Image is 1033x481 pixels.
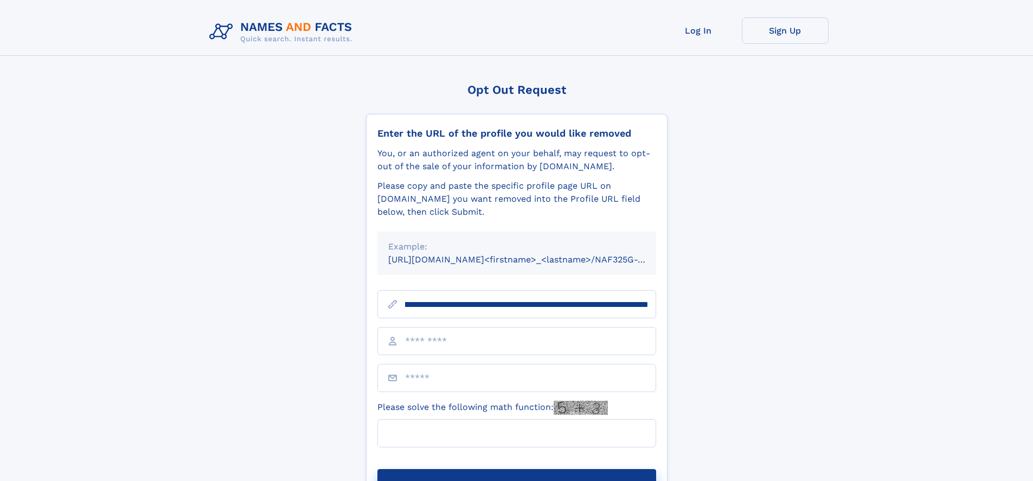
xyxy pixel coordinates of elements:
[377,179,656,219] div: Please copy and paste the specific profile page URL on [DOMAIN_NAME] you want removed into the Pr...
[205,17,361,47] img: Logo Names and Facts
[377,127,656,139] div: Enter the URL of the profile you would like removed
[388,240,645,253] div: Example:
[377,147,656,173] div: You, or an authorized agent on your behalf, may request to opt-out of the sale of your informatio...
[377,401,608,415] label: Please solve the following math function:
[388,254,677,265] small: [URL][DOMAIN_NAME]<firstname>_<lastname>/NAF325G-xxxxxxxx
[742,17,829,44] a: Sign Up
[655,17,742,44] a: Log In
[366,83,668,97] div: Opt Out Request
